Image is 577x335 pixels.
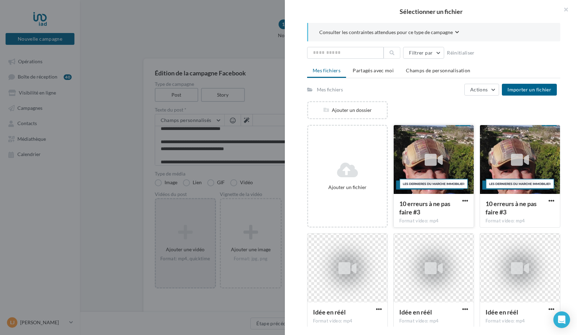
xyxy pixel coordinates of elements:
button: Importer un fichier [502,84,557,96]
span: Consulter les contraintes attendues pour ce type de campagne [319,29,453,36]
span: Idée en réél [399,308,432,316]
span: Idée en réél [313,308,346,316]
span: Importer un fichier [507,87,551,92]
span: Mes fichiers [313,67,340,73]
button: Réinitialiser [444,49,478,57]
span: Champs de personnalisation [406,67,470,73]
span: Idée en réél [486,308,518,316]
span: 10 erreurs à ne pas faire #3 [486,200,537,216]
div: Format video: mp4 [399,218,468,224]
button: Actions [464,84,499,96]
span: 10 erreurs à ne pas faire #3 [399,200,450,216]
div: Open Intercom Messenger [553,311,570,328]
div: Format video: mp4 [486,218,554,224]
div: Ajouter un dossier [308,107,387,114]
div: Format video: mp4 [399,318,468,324]
button: Filtrer par [403,47,444,59]
button: Consulter les contraintes attendues pour ce type de campagne [319,28,459,37]
span: Actions [470,87,488,92]
span: Partagés avec moi [353,67,394,73]
div: Format video: mp4 [313,318,382,324]
div: Mes fichiers [317,86,343,93]
div: Format video: mp4 [486,318,554,324]
h2: Sélectionner un fichier [296,8,566,15]
div: Ajouter un fichier [311,184,384,191]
